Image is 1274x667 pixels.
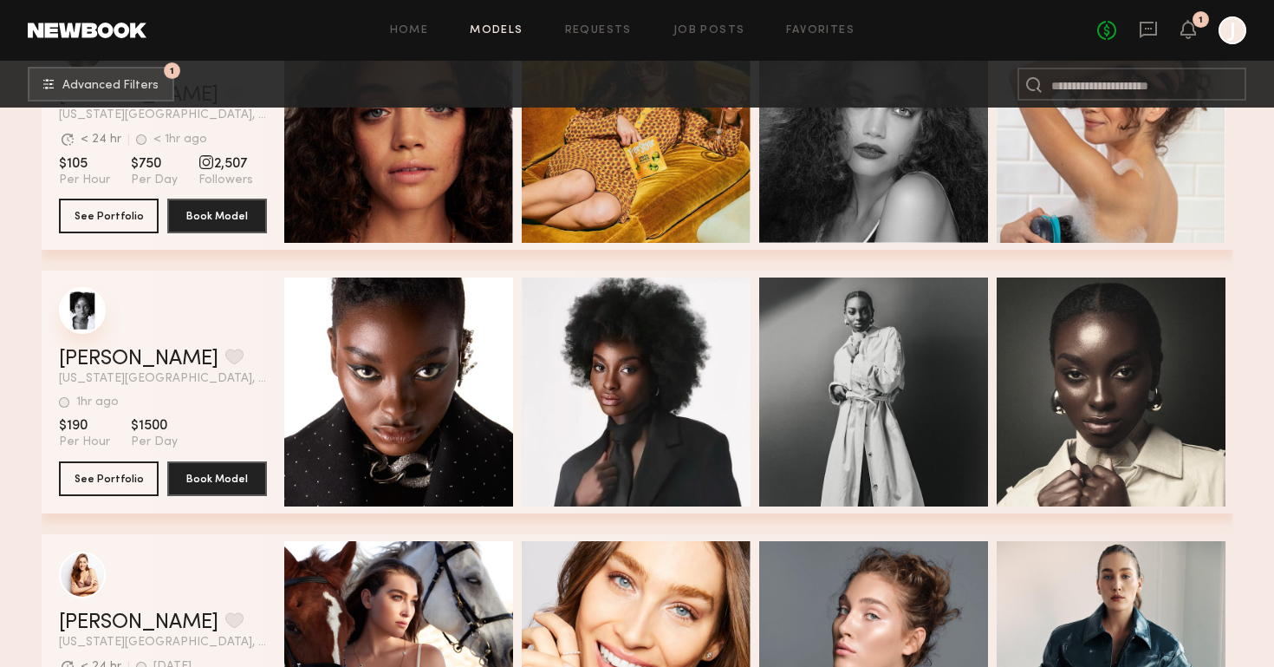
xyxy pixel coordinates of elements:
button: See Portfolio [59,461,159,496]
a: Home [390,25,429,36]
span: Per Day [131,435,178,450]
button: 1Advanced Filters [28,67,174,101]
div: 1 [1199,16,1203,25]
span: $1500 [131,417,178,435]
a: J [1219,16,1246,44]
a: Models [470,25,523,36]
span: $105 [59,155,110,173]
span: Followers [198,173,253,188]
a: [PERSON_NAME] [59,612,218,633]
div: < 1hr ago [153,134,207,146]
span: Per Hour [59,435,110,450]
span: $750 [131,155,178,173]
span: [US_STATE][GEOGRAPHIC_DATA], [GEOGRAPHIC_DATA] [59,373,267,385]
button: See Portfolio [59,199,159,233]
a: Job Posts [673,25,745,36]
a: Favorites [786,25,855,36]
span: $190 [59,417,110,435]
button: Book Model [167,199,267,233]
div: < 24 hr [81,134,121,146]
span: [US_STATE][GEOGRAPHIC_DATA], [GEOGRAPHIC_DATA] [59,637,267,649]
span: Per Day [131,173,178,188]
div: 1hr ago [76,396,119,409]
a: [PERSON_NAME] [59,349,218,369]
span: [US_STATE][GEOGRAPHIC_DATA], [GEOGRAPHIC_DATA] [59,109,267,121]
button: Book Model [167,461,267,496]
span: Advanced Filters [62,80,159,92]
a: Requests [565,25,632,36]
span: 1 [170,67,174,75]
span: 2,507 [198,155,253,173]
span: Per Hour [59,173,110,188]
